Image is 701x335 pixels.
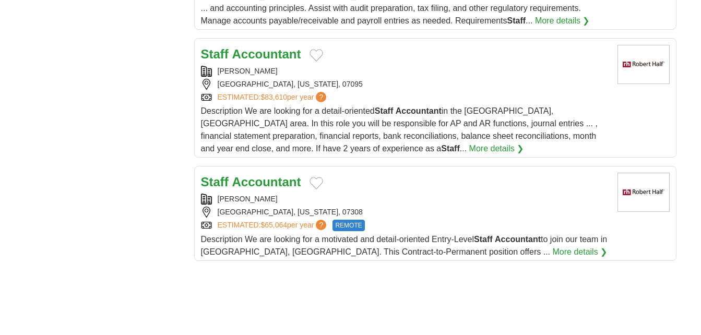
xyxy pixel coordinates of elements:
div: [GEOGRAPHIC_DATA], [US_STATE], 07308 [201,207,609,218]
span: $65,064 [260,221,287,229]
strong: Staff [201,175,229,189]
a: Staff Accountant [201,175,301,189]
a: Staff Accountant [201,47,301,61]
a: ESTIMATED:$65,064per year? [218,220,329,231]
a: [PERSON_NAME] [218,67,278,75]
span: Description We are looking for a detail-oriented in the [GEOGRAPHIC_DATA], [GEOGRAPHIC_DATA] area... [201,106,598,153]
img: Robert Half logo [617,173,670,212]
a: [PERSON_NAME] [218,195,278,203]
strong: Staff [474,235,493,244]
a: More details ❯ [553,246,608,258]
strong: Staff [441,144,460,153]
strong: Staff [507,16,526,25]
img: Robert Half logo [617,45,670,84]
strong: Accountant [396,106,442,115]
span: Description We are looking for a motivated and detail-oriented Entry-Level to join our team in [G... [201,235,608,256]
div: [GEOGRAPHIC_DATA], [US_STATE], 07095 [201,79,609,90]
a: More details ❯ [535,15,590,27]
strong: Staff [375,106,394,115]
span: ? [316,92,326,102]
a: More details ❯ [469,142,524,155]
button: Add to favorite jobs [310,177,323,189]
span: ? [316,220,326,230]
a: ESTIMATED:$83,610per year? [218,92,329,103]
button: Add to favorite jobs [310,49,323,62]
strong: Accountant [495,235,541,244]
span: REMOTE [332,220,364,231]
span: $83,610 [260,93,287,101]
strong: Accountant [232,47,301,61]
strong: Accountant [232,175,301,189]
strong: Staff [201,47,229,61]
